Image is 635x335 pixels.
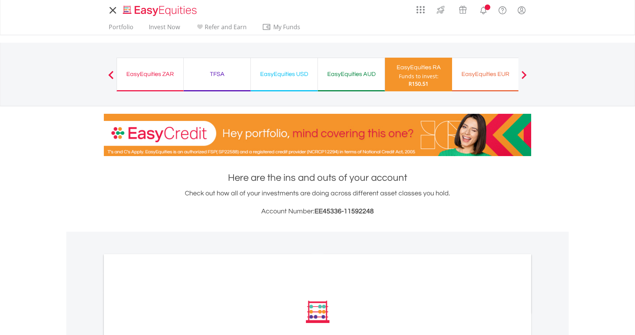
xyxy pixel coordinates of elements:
div: TFSA [188,69,246,79]
h3: Account Number: [104,206,531,217]
div: Check out how all of your investments are doing across different asset classes you hold. [104,188,531,217]
a: Portfolio [106,23,136,35]
a: AppsGrid [412,2,430,14]
a: Notifications [474,2,493,17]
div: EasyEquities RA [389,62,448,73]
button: Previous [103,74,118,82]
a: Refer and Earn [192,23,250,35]
div: EasyEquities AUD [322,69,380,79]
div: Funds to invest: [399,73,439,80]
img: thrive-v2.svg [434,4,447,16]
span: My Funds [262,22,311,32]
div: EasyEquities ZAR [121,69,179,79]
a: Invest Now [146,23,183,35]
a: Vouchers [452,2,474,16]
h1: Here are the ins and outs of your account [104,171,531,185]
span: Refer and Earn [205,23,247,31]
div: EasyEquities EUR [457,69,514,79]
img: EasyEquities_Logo.png [121,4,200,17]
img: EasyCredit Promotion Banner [104,114,531,156]
span: EE45336-11592248 [315,208,374,215]
a: Home page [120,2,200,17]
img: grid-menu-icon.svg [416,6,425,14]
a: FAQ's and Support [493,2,512,17]
a: My Profile [512,2,531,18]
span: R150.51 [409,80,428,87]
img: vouchers-v2.svg [457,4,469,16]
div: EasyEquities USD [255,69,313,79]
button: Next [517,74,532,82]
